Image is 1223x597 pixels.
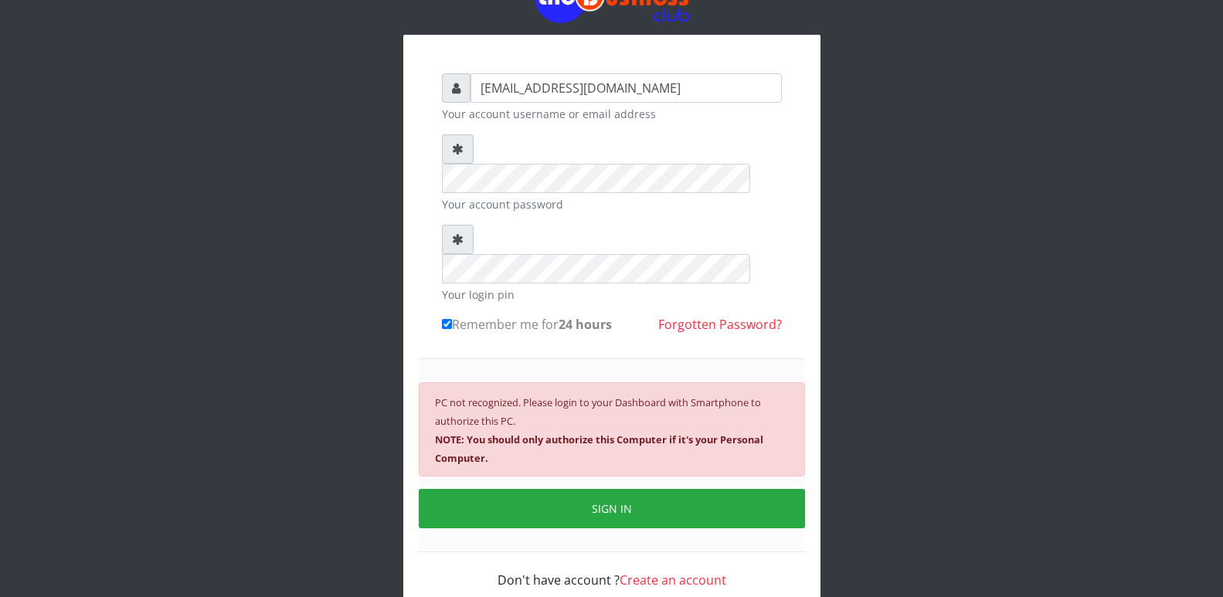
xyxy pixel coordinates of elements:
[442,315,612,334] label: Remember me for
[442,287,782,303] small: Your login pin
[442,319,452,329] input: Remember me for24 hours
[435,395,763,465] small: PC not recognized. Please login to your Dashboard with Smartphone to authorize this PC.
[442,552,782,589] div: Don't have account ?
[442,106,782,122] small: Your account username or email address
[419,489,805,528] button: SIGN IN
[442,196,782,212] small: Your account password
[471,73,782,103] input: Username or email address
[559,316,612,333] b: 24 hours
[658,316,782,333] a: Forgotten Password?
[435,432,763,465] b: NOTE: You should only authorize this Computer if it's your Personal Computer.
[620,572,726,589] a: Create an account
